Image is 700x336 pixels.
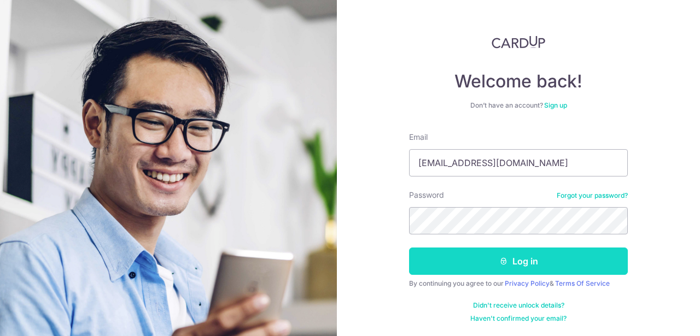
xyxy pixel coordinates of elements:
[409,101,628,110] div: Don’t have an account?
[555,279,610,287] a: Terms Of Service
[409,132,428,143] label: Email
[505,279,550,287] a: Privacy Policy
[409,149,628,176] input: Enter your Email
[409,190,444,201] label: Password
[470,314,567,323] a: Haven't confirmed your email?
[409,70,628,92] h4: Welcome back!
[409,279,628,288] div: By continuing you agree to our &
[557,191,628,200] a: Forgot your password?
[544,101,567,109] a: Sign up
[473,301,564,310] a: Didn't receive unlock details?
[409,247,628,275] button: Log in
[492,36,545,49] img: CardUp Logo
